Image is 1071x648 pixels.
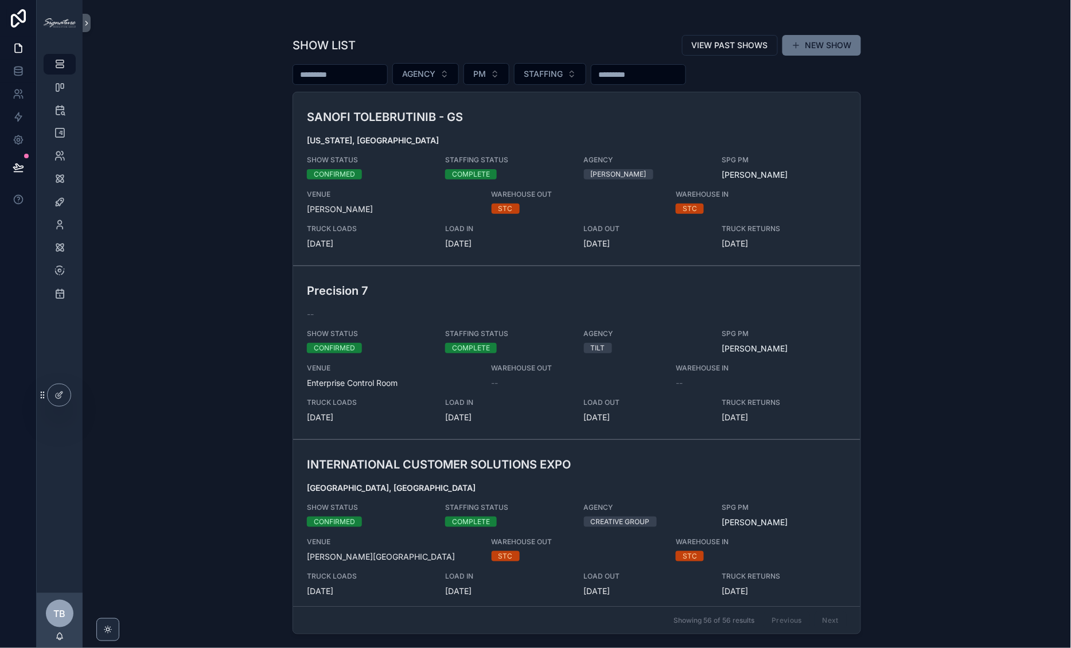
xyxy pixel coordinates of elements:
[683,551,697,561] div: STC
[591,169,647,179] div: [PERSON_NAME]
[682,35,778,56] button: VIEW PAST SHOWS
[692,40,768,51] span: VIEW PAST SHOWS
[514,63,586,85] button: Select Button
[307,282,662,299] h3: Precision 7
[307,155,431,165] span: SHOW STATUS
[722,343,788,354] a: [PERSON_NAME]
[722,503,847,512] span: SPG PM
[307,329,431,338] span: SHOW STATUS
[307,364,478,373] span: VENUE
[492,364,663,373] span: WAREHOUSE OUT
[492,537,663,546] span: WAREHOUSE OUT
[584,412,708,423] span: [DATE]
[307,412,431,423] span: [DATE]
[307,309,314,320] span: --
[307,503,431,512] span: SHOW STATUS
[445,503,570,512] span: STAFFING STATUS
[445,572,570,581] span: LOAD IN
[293,439,860,613] a: INTERNATIONAL CUSTOMER SOLUTIONS EXPO[GEOGRAPHIC_DATA], [GEOGRAPHIC_DATA]SHOW STATUSCONFIRMEDSTAF...
[722,169,788,181] a: [PERSON_NAME]
[676,537,800,546] span: WAREHOUSE IN
[307,238,431,249] span: [DATE]
[452,343,490,353] div: COMPLETE
[307,551,478,563] span: [PERSON_NAME][GEOGRAPHIC_DATA]
[307,108,662,126] h3: SANOFI TOLEBRUTINIB - GS
[307,537,478,546] span: VENUE
[445,398,570,407] span: LOAD IN
[307,483,476,493] strong: [GEOGRAPHIC_DATA], [GEOGRAPHIC_DATA]
[584,585,708,597] span: [DATE]
[492,190,663,199] span: WAREHOUSE OUT
[584,398,708,407] span: LOAD OUT
[722,155,847,165] span: SPG PM
[722,585,847,597] span: [DATE]
[307,224,431,233] span: TRUCK LOADS
[473,68,486,80] span: PM
[591,517,650,527] div: CREATIVE GROUP
[722,517,788,528] a: [PERSON_NAME]
[782,35,861,56] button: NEW SHOW
[293,266,860,439] a: Precision 7--SHOW STATUSCONFIRMEDSTAFFING STATUSCOMPLETEAGENCYTILTSPG PM[PERSON_NAME]VENUEEnterpr...
[722,329,847,338] span: SPG PM
[54,607,66,620] span: TB
[445,585,570,597] span: [DATE]
[445,412,570,423] span: [DATE]
[584,155,708,165] span: AGENCY
[676,364,800,373] span: WAREHOUSE IN
[722,224,847,233] span: TRUCK RETURNS
[591,343,605,353] div: TILT
[498,551,513,561] div: STC
[307,204,478,215] span: [PERSON_NAME]
[314,343,355,353] div: CONFIRMED
[307,377,478,389] span: Enterprise Control Room
[293,37,356,53] h1: SHOW LIST
[584,572,708,581] span: LOAD OUT
[452,169,490,179] div: COMPLETE
[307,135,439,145] strong: [US_STATE], [GEOGRAPHIC_DATA]
[683,204,697,214] div: STC
[676,190,800,199] span: WAREHOUSE IN
[524,68,563,80] span: STAFFING
[445,238,570,249] span: [DATE]
[44,18,76,28] img: App logo
[584,238,708,249] span: [DATE]
[722,572,847,581] span: TRUCK RETURNS
[402,68,435,80] span: AGENCY
[445,155,570,165] span: STAFFING STATUS
[498,204,513,214] div: STC
[464,63,509,85] button: Select Button
[307,398,431,407] span: TRUCK LOADS
[722,398,847,407] span: TRUCK RETURNS
[314,517,355,527] div: CONFIRMED
[307,572,431,581] span: TRUCK LOADS
[445,224,570,233] span: LOAD IN
[307,585,431,597] span: [DATE]
[445,329,570,338] span: STAFFING STATUS
[584,329,708,338] span: AGENCY
[492,377,498,389] span: --
[722,238,847,249] span: [DATE]
[452,517,490,527] div: COMPLETE
[676,377,683,389] span: --
[392,63,459,85] button: Select Button
[722,412,847,423] span: [DATE]
[293,92,860,266] a: SANOFI TOLEBRUTINIB - GS[US_STATE], [GEOGRAPHIC_DATA]SHOW STATUSCONFIRMEDSTAFFING STATUSCOMPLETEA...
[307,190,478,199] span: VENUE
[314,169,355,179] div: CONFIRMED
[584,503,708,512] span: AGENCY
[307,456,662,473] h3: INTERNATIONAL CUSTOMER SOLUTIONS EXPO
[37,46,83,319] div: scrollable content
[584,224,708,233] span: LOAD OUT
[673,616,754,625] span: Showing 56 of 56 results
